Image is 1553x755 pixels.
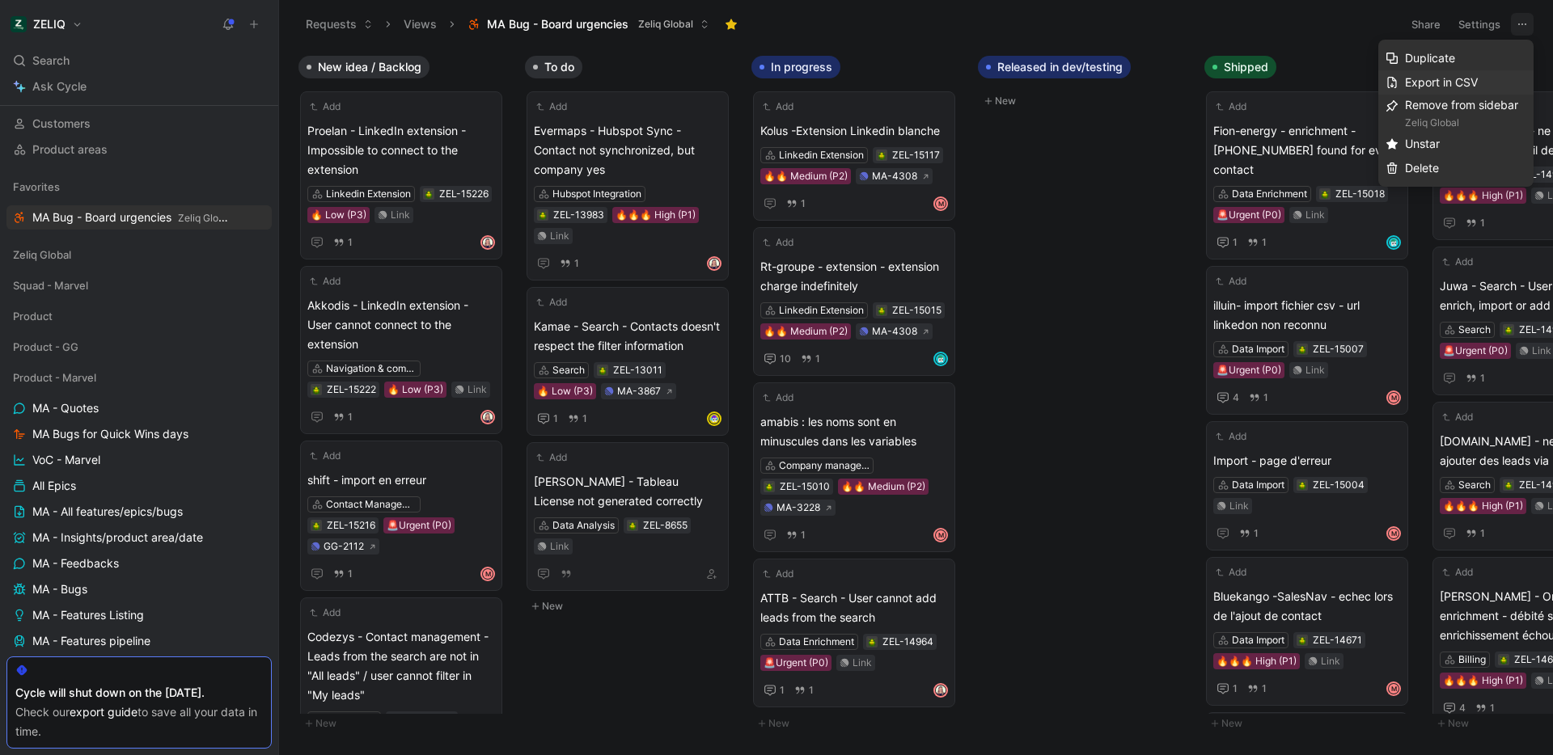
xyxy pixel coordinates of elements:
div: Zeliq Global [1405,115,1526,131]
span: Delete [1405,161,1439,175]
span: Duplicate [1405,51,1455,65]
span: Export in CSV [1405,75,1478,89]
span: Unstar [1405,137,1440,150]
div: Remove from sidebar [1405,95,1526,131]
